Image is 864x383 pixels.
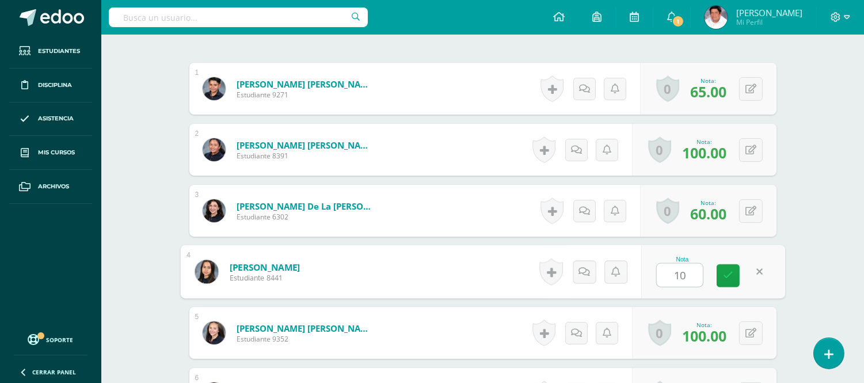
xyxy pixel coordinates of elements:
[109,7,368,27] input: Busca un usuario...
[736,7,802,18] span: [PERSON_NAME]
[229,273,300,283] span: Estudiante 8441
[690,77,726,85] div: Nota:
[672,15,684,28] span: 1
[203,199,226,222] img: 4971bbb65861e16048852926c3090030.png
[9,103,92,136] a: Asistencia
[648,136,671,163] a: 0
[203,321,226,344] img: 9c2aa008005bd118b128dea6937e0706.png
[14,331,87,347] a: Soporte
[38,47,80,56] span: Estudiantes
[656,256,709,263] div: Nota
[656,198,679,224] a: 0
[690,82,726,101] span: 65.00
[38,148,75,157] span: Mis cursos
[195,260,218,283] img: 45412ca11ec9cef0d716945758774e8e.png
[38,81,72,90] span: Disciplina
[9,170,92,204] a: Archivos
[237,334,375,344] span: Estudiante 9352
[657,264,703,287] input: 0-100.0
[237,78,375,90] a: [PERSON_NAME] [PERSON_NAME]
[203,138,226,161] img: 66f2f0b4944309af40777a6d85509dcb.png
[237,90,375,100] span: Estudiante 9271
[690,204,726,223] span: 60.00
[736,17,802,27] span: Mi Perfil
[9,69,92,103] a: Disciplina
[38,114,74,123] span: Asistencia
[38,182,69,191] span: Archivos
[229,261,300,273] a: [PERSON_NAME]
[656,75,679,102] a: 0
[237,200,375,212] a: [PERSON_NAME] de la [PERSON_NAME]
[237,212,375,222] span: Estudiante 6302
[237,139,375,151] a: [PERSON_NAME] [PERSON_NAME]
[682,138,726,146] div: Nota:
[682,321,726,329] div: Nota:
[47,336,74,344] span: Soporte
[32,368,76,376] span: Cerrar panel
[705,6,728,29] img: 211e6c3b210dcb44a47f17c329106ef5.png
[9,136,92,170] a: Mis cursos
[237,323,375,334] a: [PERSON_NAME] [PERSON_NAME]
[9,35,92,69] a: Estudiantes
[648,320,671,346] a: 0
[690,199,726,207] div: Nota:
[682,143,726,162] span: 100.00
[237,151,375,161] span: Estudiante 8391
[682,326,726,346] span: 100.00
[203,77,226,100] img: d2c2849f4bd7713b195db54323bcb55f.png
